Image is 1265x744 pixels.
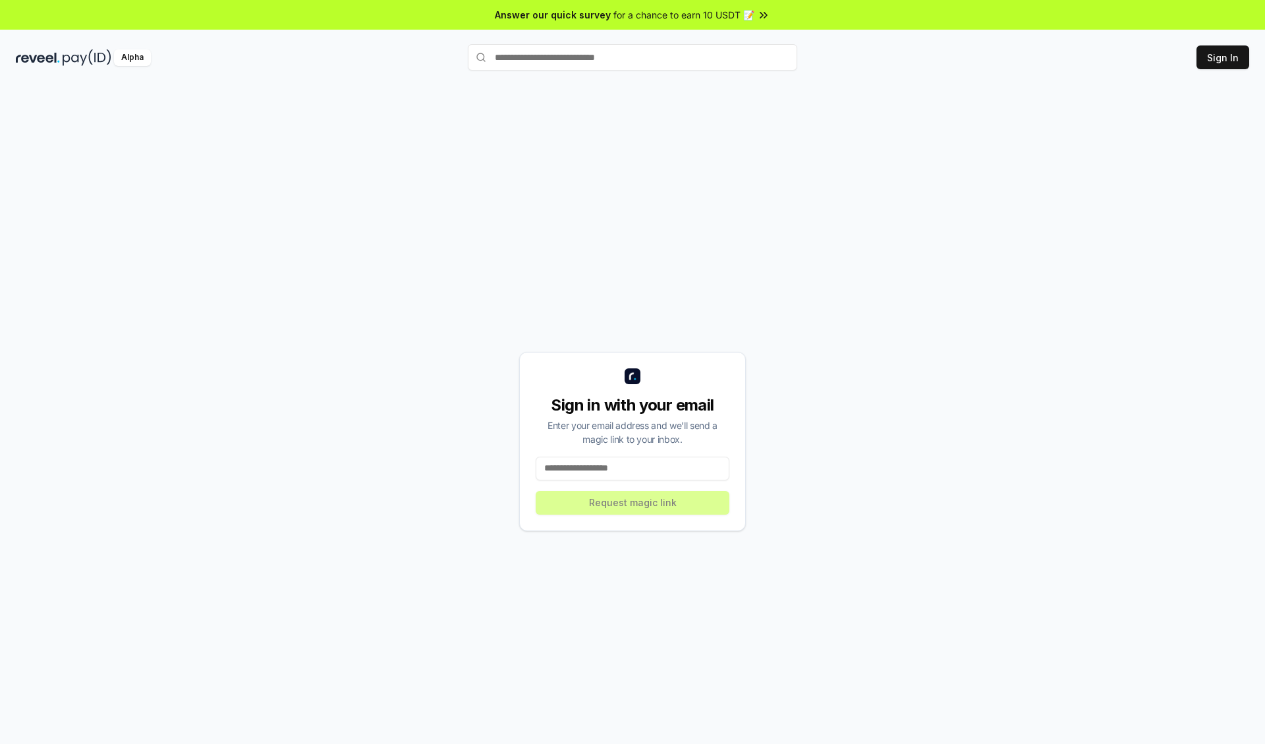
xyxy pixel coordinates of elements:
span: for a chance to earn 10 USDT 📝 [613,8,754,22]
img: pay_id [63,49,111,66]
div: Alpha [114,49,151,66]
button: Sign In [1196,45,1249,69]
div: Sign in with your email [536,395,729,416]
div: Enter your email address and we’ll send a magic link to your inbox. [536,418,729,446]
img: reveel_dark [16,49,60,66]
span: Answer our quick survey [495,8,611,22]
img: logo_small [625,368,640,384]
